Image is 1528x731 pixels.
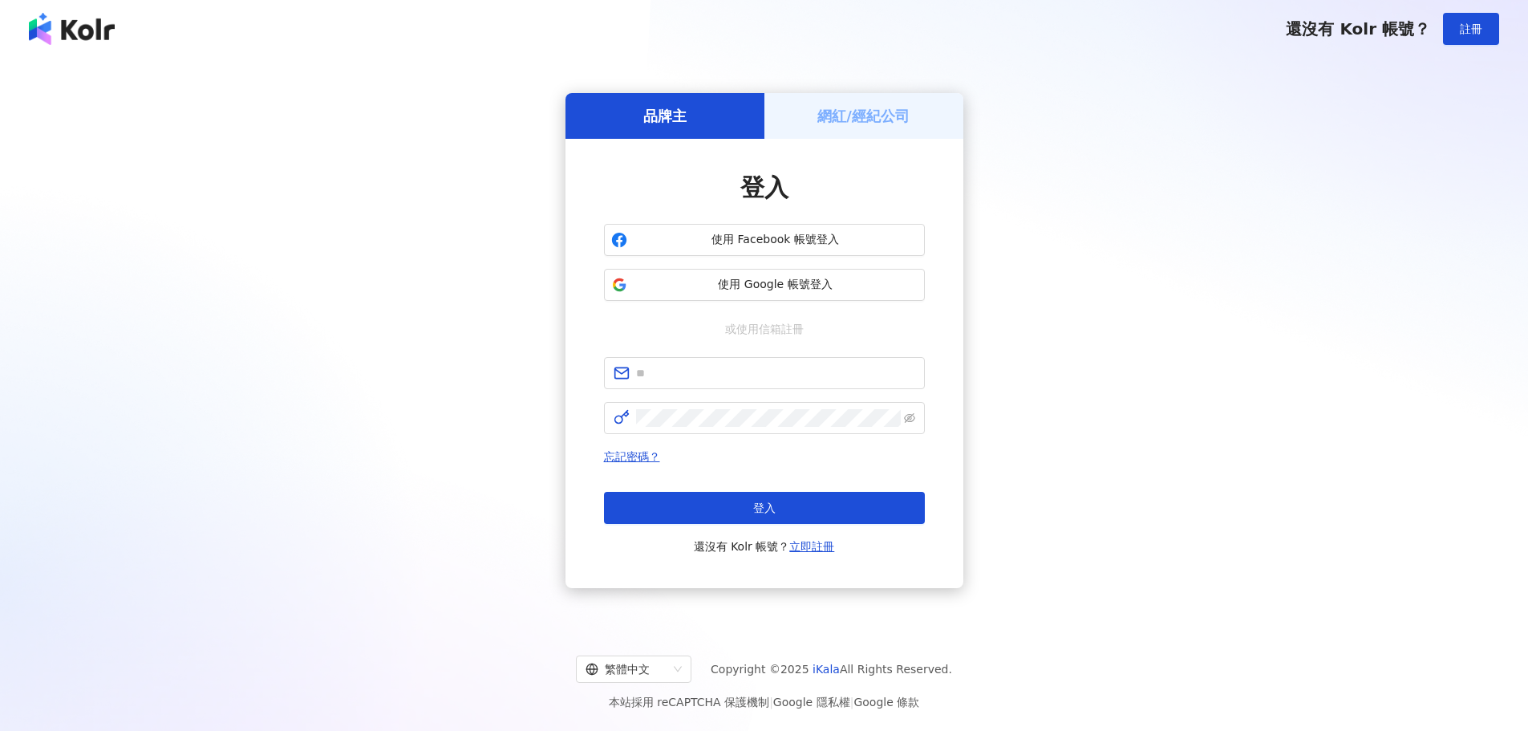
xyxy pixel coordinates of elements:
[29,13,115,45] img: logo
[813,663,840,676] a: iKala
[609,692,919,712] span: 本站採用 reCAPTCHA 保護機制
[753,502,776,514] span: 登入
[773,696,850,709] a: Google 隱私權
[1443,13,1499,45] button: 註冊
[711,660,952,679] span: Copyright © 2025 All Rights Reserved.
[586,656,667,682] div: 繁體中文
[904,412,915,424] span: eye-invisible
[850,696,854,709] span: |
[604,492,925,524] button: 登入
[604,224,925,256] button: 使用 Facebook 帳號登入
[604,269,925,301] button: 使用 Google 帳號登入
[714,320,815,338] span: 或使用信箱註冊
[789,540,834,553] a: 立即註冊
[817,106,910,126] h5: 網紅/經紀公司
[643,106,687,126] h5: 品牌主
[853,696,919,709] a: Google 條款
[634,232,918,248] span: 使用 Facebook 帳號登入
[634,277,918,293] span: 使用 Google 帳號登入
[694,537,835,556] span: 還沒有 Kolr 帳號？
[604,450,660,463] a: 忘記密碼？
[1286,19,1430,39] span: 還沒有 Kolr 帳號？
[1460,22,1482,35] span: 註冊
[740,173,788,201] span: 登入
[769,696,773,709] span: |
